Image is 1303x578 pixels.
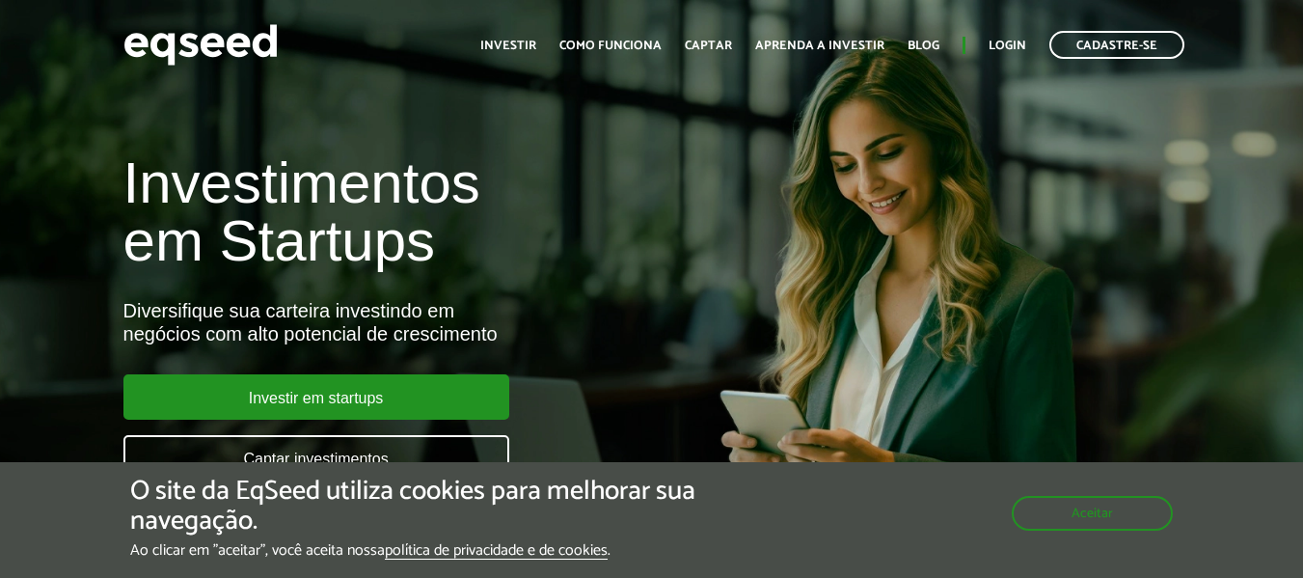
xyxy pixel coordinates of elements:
[1012,496,1173,531] button: Aceitar
[123,374,509,420] a: Investir em startups
[130,541,755,560] p: Ao clicar em "aceitar", você aceita nossa .
[130,477,755,537] h5: O site da EqSeed utiliza cookies para melhorar sua navegação.
[480,40,536,52] a: Investir
[755,40,884,52] a: Aprenda a investir
[685,40,732,52] a: Captar
[908,40,939,52] a: Blog
[385,543,608,560] a: política de privacidade e de cookies
[559,40,662,52] a: Como funciona
[123,299,747,345] div: Diversifique sua carteira investindo em negócios com alto potencial de crescimento
[1049,31,1184,59] a: Cadastre-se
[123,19,278,70] img: EqSeed
[123,154,747,270] h1: Investimentos em Startups
[989,40,1026,52] a: Login
[123,435,509,481] a: Captar investimentos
